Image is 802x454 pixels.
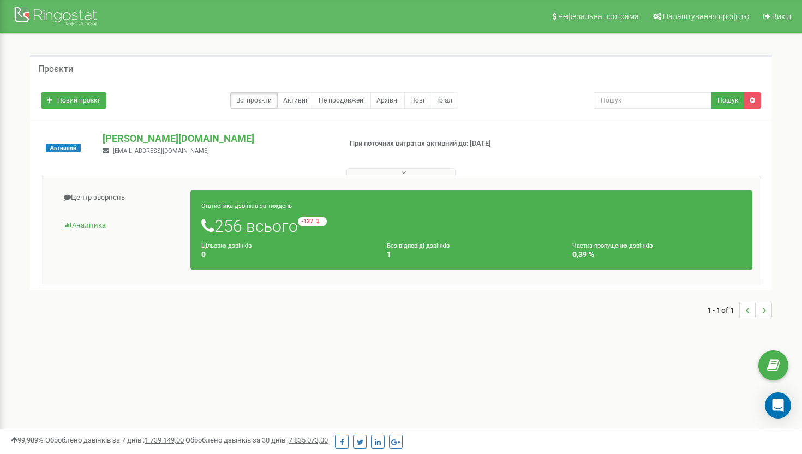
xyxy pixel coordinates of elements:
[298,217,327,226] small: -127
[46,144,81,152] span: Активний
[430,92,458,109] a: Тріал
[594,92,713,109] input: Пошук
[387,242,450,249] small: Без відповіді дзвінків
[313,92,371,109] a: Не продовжені
[201,242,252,249] small: Цільових дзвінків
[350,139,518,149] p: При поточних витратах активний до: [DATE]
[230,92,278,109] a: Всі проєкти
[404,92,430,109] a: Нові
[185,436,328,444] span: Оброблено дзвінків за 30 днів :
[50,184,191,211] a: Центр звернень
[113,147,209,154] span: [EMAIL_ADDRESS][DOMAIN_NAME]
[201,217,741,235] h1: 256 всього
[45,436,184,444] span: Оброблено дзвінків за 7 днів :
[558,12,639,21] span: Реферальна програма
[277,92,313,109] a: Активні
[289,436,328,444] u: 7 835 073,00
[663,12,749,21] span: Налаштування профілю
[572,250,741,259] h4: 0,39 %
[41,92,106,109] a: Новий проєкт
[772,12,791,21] span: Вихід
[707,291,772,329] nav: ...
[711,92,744,109] button: Пошук
[38,64,73,74] h5: Проєкти
[11,436,44,444] span: 99,989%
[201,250,370,259] h4: 0
[572,242,653,249] small: Частка пропущених дзвінків
[201,202,292,210] small: Статистика дзвінків за тиждень
[145,436,184,444] u: 1 739 149,00
[387,250,556,259] h4: 1
[707,302,739,318] span: 1 - 1 of 1
[370,92,405,109] a: Архівні
[765,392,791,419] div: Open Intercom Messenger
[103,132,332,146] p: [PERSON_NAME][DOMAIN_NAME]
[50,212,191,239] a: Аналiтика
